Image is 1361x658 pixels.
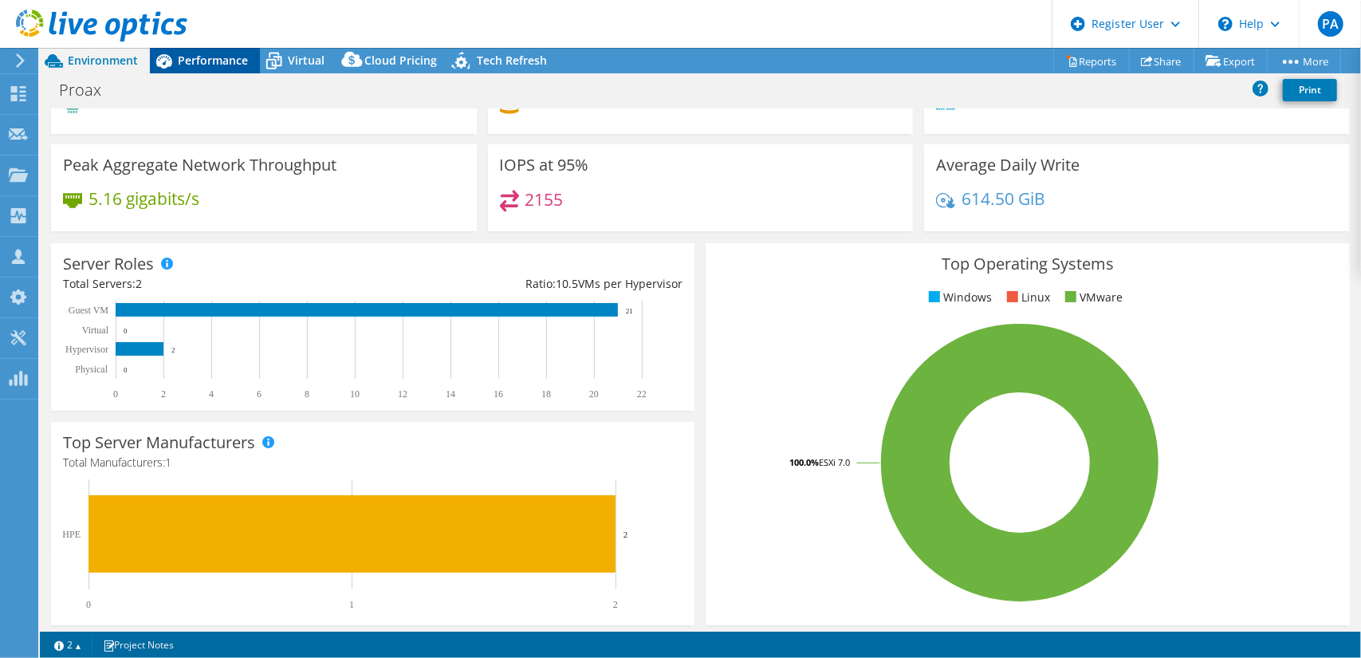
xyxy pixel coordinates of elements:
[349,599,354,610] text: 1
[1283,79,1337,101] a: Print
[446,388,455,400] text: 14
[43,635,92,655] a: 2
[269,93,299,111] h4: 48
[718,255,1337,273] h3: Top Operating Systems
[477,53,547,68] span: Tech Refresh
[789,456,819,468] tspan: 100.0%
[686,93,758,111] h4: 13.11 TiB
[62,529,81,540] text: HPE
[65,344,108,355] text: Hypervisor
[209,388,214,400] text: 4
[1061,289,1123,306] li: VMware
[178,53,248,68] span: Performance
[525,93,588,111] h4: 6.94 TiB
[89,93,144,111] h4: 40 GHz
[63,275,373,293] div: Total Servers:
[124,327,128,335] text: 0
[1194,49,1268,73] a: Export
[494,388,503,400] text: 16
[162,93,250,111] h4: 100.80 GHz
[317,93,382,111] h4: 4
[68,53,138,68] span: Environment
[1267,49,1341,73] a: More
[82,325,109,336] text: Virtual
[962,93,1069,111] h4: 551.17 GiB
[613,599,618,610] text: 2
[936,156,1080,174] h3: Average Daily Write
[541,388,551,400] text: 18
[1218,17,1233,31] svg: \n
[63,454,682,471] h4: Total Manufacturers:
[606,93,668,111] h4: 6.17 TiB
[925,289,993,306] li: Windows
[63,156,336,174] h3: Peak Aggregate Network Throughput
[364,53,437,68] span: Cloud Pricing
[589,388,599,400] text: 20
[962,190,1045,207] h4: 614.50 GiB
[623,530,628,539] text: 2
[92,635,185,655] a: Project Notes
[89,190,199,207] h4: 5.16 gigabits/s
[63,434,255,451] h3: Top Server Manufacturers
[350,388,360,400] text: 10
[1053,49,1130,73] a: Reports
[556,276,578,291] span: 10.5
[398,388,407,400] text: 12
[637,388,647,400] text: 22
[1003,289,1051,306] li: Linux
[819,456,850,468] tspan: ESXi 7.0
[171,346,175,354] text: 2
[69,305,108,316] text: Guest VM
[165,455,171,470] span: 1
[113,388,118,400] text: 0
[626,307,633,315] text: 21
[1129,49,1194,73] a: Share
[500,156,589,174] h3: IOPS at 95%
[1088,93,1171,111] h4: 767.31 GiB
[305,388,309,400] text: 8
[136,276,142,291] span: 2
[373,275,683,293] div: Ratio: VMs per Hypervisor
[63,255,154,273] h3: Server Roles
[161,388,166,400] text: 2
[52,81,126,99] h1: Proax
[86,599,91,610] text: 0
[288,53,325,68] span: Virtual
[257,388,262,400] text: 6
[1318,11,1343,37] span: PA
[525,191,564,208] h4: 2155
[75,364,108,375] text: Physical
[124,366,128,374] text: 0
